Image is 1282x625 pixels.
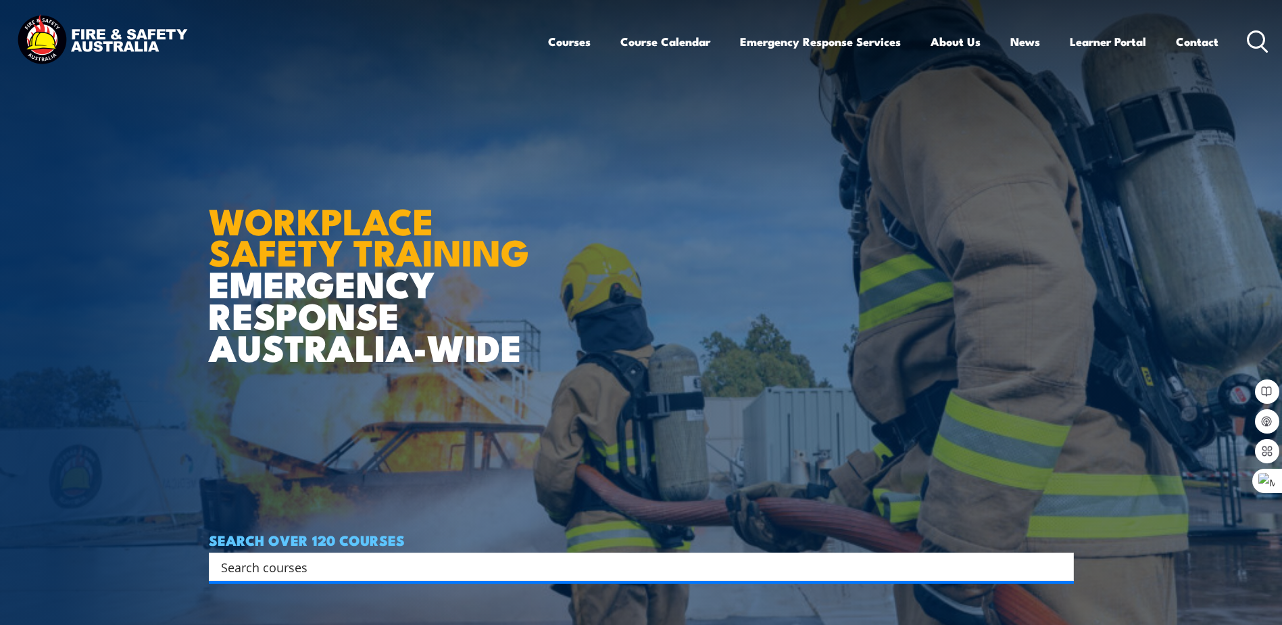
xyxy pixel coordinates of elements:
[209,191,529,279] strong: WORKPLACE SAFETY TRAINING
[1176,24,1218,60] a: Contact
[221,557,1044,577] input: Search input
[224,557,1047,576] form: Search form
[209,170,539,363] h1: EMERGENCY RESPONSE AUSTRALIA-WIDE
[1050,557,1069,576] button: Search magnifier button
[931,24,981,60] a: About Us
[1010,24,1040,60] a: News
[209,532,1074,547] h4: SEARCH OVER 120 COURSES
[620,24,710,60] a: Course Calendar
[1070,24,1146,60] a: Learner Portal
[548,24,591,60] a: Courses
[740,24,901,60] a: Emergency Response Services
